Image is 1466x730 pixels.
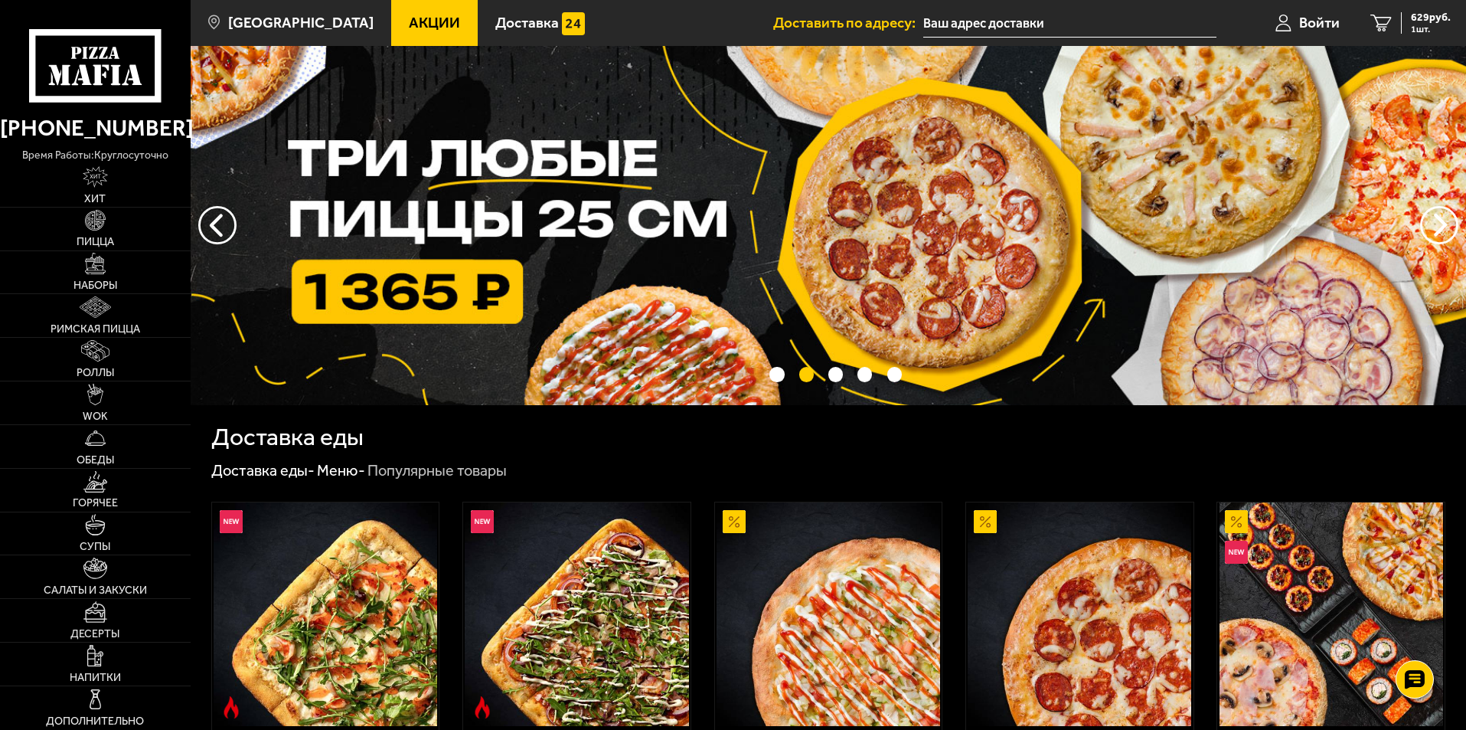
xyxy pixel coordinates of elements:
img: Римская с мясным ассорти [465,502,688,726]
span: 1 шт. [1411,25,1451,34]
span: Салаты и закуски [44,585,147,596]
img: Аль-Шам 25 см (тонкое тесто) [717,502,940,726]
span: Хит [84,194,106,205]
img: Римская с креветками [214,502,437,726]
span: Дополнительно [46,716,144,727]
a: АкционныйНовинкаВсё включено [1217,502,1445,726]
h1: Доставка еды [211,425,364,450]
button: точки переключения [769,367,784,381]
img: Новинка [1225,541,1248,564]
img: Акционный [974,510,997,533]
span: Доставка [495,15,559,30]
img: Акционный [723,510,746,533]
button: точки переключения [857,367,872,381]
span: Доставить по адресу: [773,15,923,30]
span: Войти [1299,15,1340,30]
span: Десерты [70,629,119,640]
input: Ваш адрес доставки [923,9,1216,38]
span: 629 руб. [1411,12,1451,23]
img: 15daf4d41897b9f0e9f617042186c801.svg [562,12,585,35]
span: [GEOGRAPHIC_DATA] [228,15,374,30]
a: Доставка еды- [211,461,315,480]
span: Роллы [77,368,114,378]
div: Популярные товары [367,461,507,481]
button: точки переключения [799,367,814,381]
button: следующий [198,206,237,244]
span: WOK [83,411,108,422]
span: Наборы [73,280,117,291]
img: Всё включено [1219,502,1443,726]
a: Меню- [317,461,365,480]
span: Горячее [73,498,118,509]
a: НовинкаОстрое блюдоРимская с креветками [212,502,439,726]
span: Римская пицца [51,324,140,335]
span: Акции [409,15,460,30]
span: Обеды [77,455,114,466]
span: Напитки [70,673,121,683]
button: предыдущий [1420,206,1458,244]
img: Новинка [220,510,243,533]
button: точки переключения [887,367,902,381]
span: Супы [80,542,110,552]
img: Акционный [1225,510,1248,533]
button: точки переключения [828,367,843,381]
a: АкционныйПепперони 25 см (толстое с сыром) [966,502,1193,726]
img: Пепперони 25 см (толстое с сыром) [968,502,1191,726]
img: Новинка [471,510,494,533]
a: АкционныйАль-Шам 25 см (тонкое тесто) [715,502,942,726]
img: Острое блюдо [220,696,243,719]
span: Пицца [77,237,114,247]
img: Острое блюдо [471,696,494,719]
a: НовинкаОстрое блюдоРимская с мясным ассорти [463,502,691,726]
